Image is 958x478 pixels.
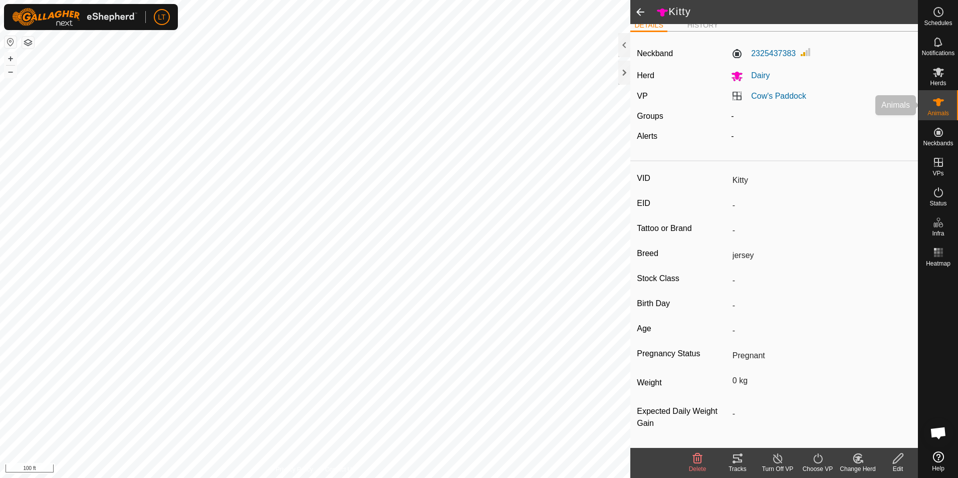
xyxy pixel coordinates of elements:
a: Contact Us [325,465,355,474]
div: - [727,130,915,142]
a: Help [918,447,958,475]
span: Herds [930,80,946,86]
div: Edit [878,464,918,473]
label: VID [637,172,729,185]
span: Notifications [922,50,954,56]
label: Groups [637,112,663,120]
label: 2325437383 [731,48,796,60]
label: Birth Day [637,297,729,310]
div: Choose VP [798,464,838,473]
div: Tracks [717,464,758,473]
li: HISTORY [683,20,723,31]
span: VPs [932,170,943,176]
span: Infra [932,230,944,236]
label: Neckband [637,48,673,60]
label: Breed [637,247,729,260]
button: Reset Map [5,36,17,48]
li: DETAILS [630,20,667,32]
span: Help [932,465,944,471]
span: Schedules [924,20,952,26]
div: Open chat [923,418,953,448]
div: Turn Off VP [758,464,798,473]
label: Expected Daily Weight Gain [637,405,729,429]
span: Delete [689,465,706,472]
span: Neckbands [923,140,953,146]
button: + [5,53,17,65]
label: Age [637,322,729,335]
h2: Kitty [656,6,918,19]
label: Herd [637,71,654,80]
label: Stock Class [637,272,729,285]
span: LT [158,12,165,23]
span: Status [929,200,946,206]
a: Cow's Paddock [751,92,806,100]
div: Change Herd [838,464,878,473]
img: Gallagher Logo [12,8,137,26]
img: Signal strength [800,46,812,58]
label: VP [637,92,647,100]
span: Animals [927,110,949,116]
button: Map Layers [22,37,34,49]
label: Alerts [637,132,657,140]
a: Privacy Policy [276,465,313,474]
span: Dairy [743,71,770,80]
div: - [727,110,915,122]
label: Pregnancy Status [637,347,729,360]
label: Weight [637,372,729,393]
span: Heatmap [926,261,950,267]
button: – [5,66,17,78]
label: Tattoo or Brand [637,222,729,235]
label: EID [637,197,729,210]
